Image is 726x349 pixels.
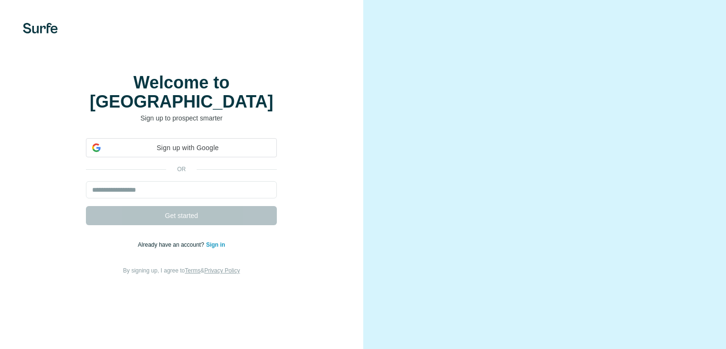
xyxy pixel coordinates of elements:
a: Terms [185,267,200,274]
a: Privacy Policy [204,267,240,274]
img: Surfe's logo [23,23,58,33]
p: or [166,165,197,174]
a: Sign in [206,241,225,248]
span: Sign up with Google [105,143,271,153]
p: Sign up to prospect smarter [86,113,277,123]
h1: Welcome to [GEOGRAPHIC_DATA] [86,73,277,111]
span: Already have an account? [138,241,206,248]
span: By signing up, I agree to & [123,267,240,274]
div: Sign up with Google [86,138,277,157]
